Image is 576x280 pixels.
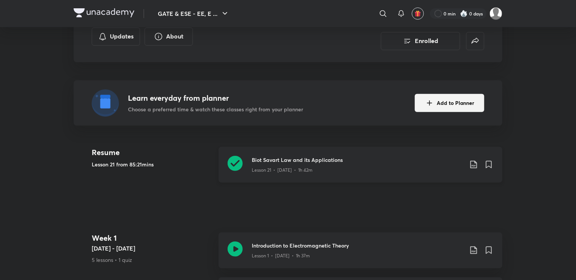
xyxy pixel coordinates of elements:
button: avatar [412,8,424,20]
button: Enrolled [381,32,460,50]
h4: Resume [92,147,213,158]
button: false [466,32,484,50]
h5: [DATE] - [DATE] [92,244,213,253]
p: 5 lessons • 1 quiz [92,256,213,264]
a: Introduction to Electromagnetic TheoryLesson 1 • [DATE] • 1h 37m [219,232,502,277]
h3: Biot Savart Law and its Applications [252,156,463,164]
img: avatar [414,10,421,17]
h5: Lesson 21 from 85:21mins [92,160,213,168]
button: GATE & ESE - EE, E ... [153,6,234,21]
h4: Learn everyday from planner [128,92,303,104]
p: Lesson 1 • [DATE] • 1h 37m [252,252,310,259]
a: Biot Savart Law and its ApplicationsLesson 21 • [DATE] • 1h 42m [219,147,502,192]
img: Company Logo [74,8,134,17]
button: Add to Planner [415,94,484,112]
button: About [145,28,193,46]
img: Ayush [490,7,502,20]
button: Updates [92,28,140,46]
p: Choose a preferred time & watch these classes right from your planner [128,105,303,113]
a: Company Logo [74,8,134,19]
h4: Week 1 [92,232,213,244]
p: Lesson 21 • [DATE] • 1h 42m [252,167,313,174]
img: streak [460,10,468,17]
h3: Introduction to Electromagnetic Theory [252,242,463,249]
